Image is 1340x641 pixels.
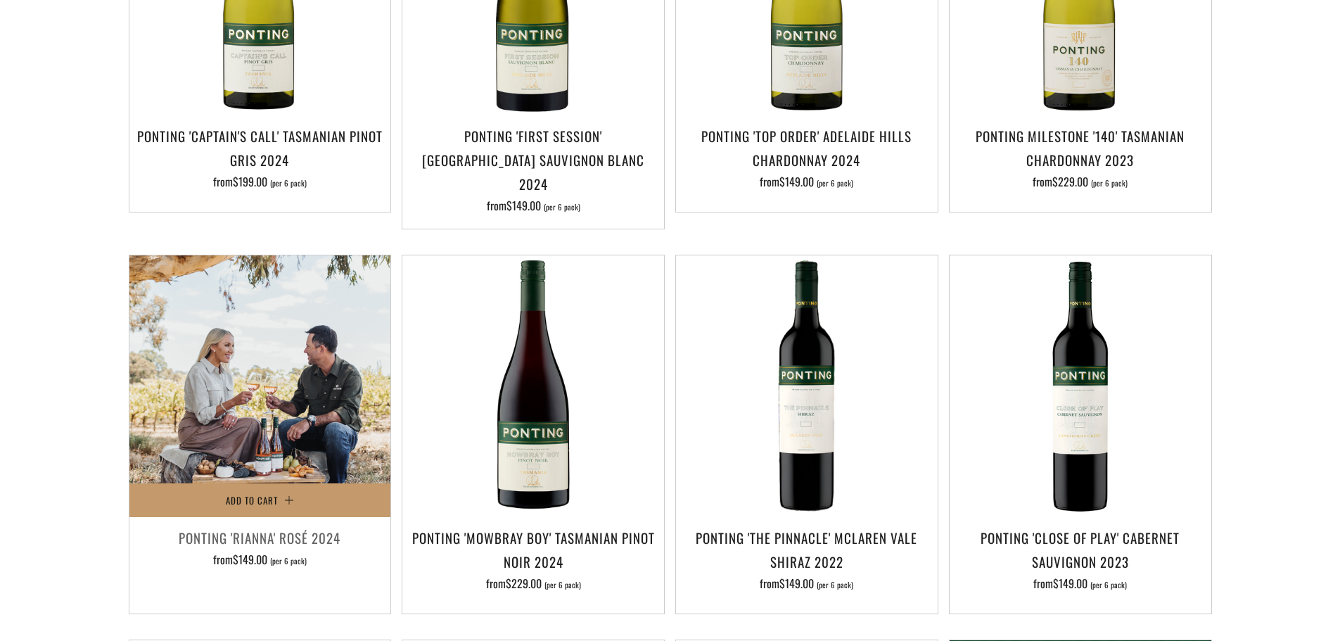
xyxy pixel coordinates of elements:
[779,173,814,190] span: $149.00
[486,575,581,592] span: from
[683,124,931,172] h3: Ponting 'Top Order' Adelaide Hills Chardonnay 2024
[233,551,267,568] span: $149.00
[129,526,391,596] a: Ponting 'Rianna' Rosé 2024 from$149.00 (per 6 pack)
[1033,173,1128,190] span: from
[957,124,1204,172] h3: Ponting Milestone '140' Tasmanian Chardonnay 2023
[817,581,853,589] span: (per 6 pack)
[487,197,580,214] span: from
[1091,179,1128,187] span: (per 6 pack)
[683,526,931,573] h3: Ponting 'The Pinnacle' McLaren Vale Shiraz 2022
[506,197,541,214] span: $149.00
[676,124,938,194] a: Ponting 'Top Order' Adelaide Hills Chardonnay 2024 from$149.00 (per 6 pack)
[270,179,307,187] span: (per 6 pack)
[1052,173,1088,190] span: $229.00
[270,557,307,565] span: (per 6 pack)
[213,173,307,190] span: from
[129,483,391,517] button: Add to Cart
[402,526,664,596] a: Ponting 'Mowbray Boy' Tasmanian Pinot Noir 2024 from$229.00 (per 6 pack)
[544,581,581,589] span: (per 6 pack)
[950,526,1211,596] a: Ponting 'Close of Play' Cabernet Sauvignon 2023 from$149.00 (per 6 pack)
[1033,575,1127,592] span: from
[1090,581,1127,589] span: (per 6 pack)
[760,173,853,190] span: from
[760,575,853,592] span: from
[402,124,664,212] a: Ponting 'First Session' [GEOGRAPHIC_DATA] Sauvignon Blanc 2024 from$149.00 (per 6 pack)
[136,526,384,550] h3: Ponting 'Rianna' Rosé 2024
[544,203,580,211] span: (per 6 pack)
[226,493,278,507] span: Add to Cart
[676,526,938,596] a: Ponting 'The Pinnacle' McLaren Vale Shiraz 2022 from$149.00 (per 6 pack)
[213,551,307,568] span: from
[817,179,853,187] span: (per 6 pack)
[233,173,267,190] span: $199.00
[409,124,657,196] h3: Ponting 'First Session' [GEOGRAPHIC_DATA] Sauvignon Blanc 2024
[129,124,391,194] a: Ponting 'Captain's Call' Tasmanian Pinot Gris 2024 from$199.00 (per 6 pack)
[409,526,657,573] h3: Ponting 'Mowbray Boy' Tasmanian Pinot Noir 2024
[136,124,384,172] h3: Ponting 'Captain's Call' Tasmanian Pinot Gris 2024
[957,526,1204,573] h3: Ponting 'Close of Play' Cabernet Sauvignon 2023
[1053,575,1087,592] span: $149.00
[950,124,1211,194] a: Ponting Milestone '140' Tasmanian Chardonnay 2023 from$229.00 (per 6 pack)
[779,575,814,592] span: $149.00
[506,575,542,592] span: $229.00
